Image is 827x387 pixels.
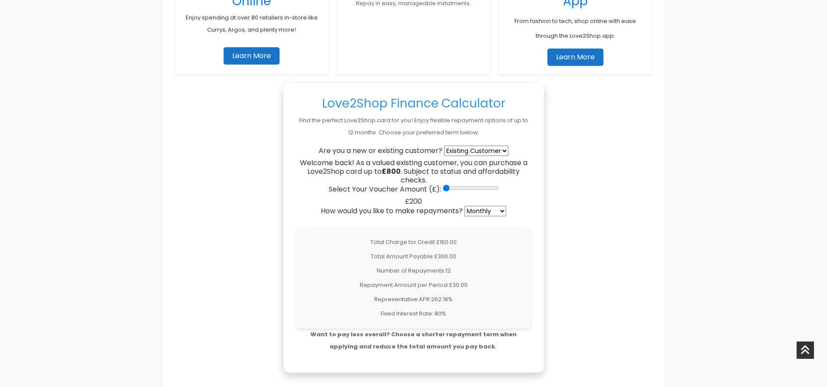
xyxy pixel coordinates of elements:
[434,252,456,260] span: £360.00
[547,49,603,66] a: Learn More
[319,146,442,155] label: Are you a new or existing customer?
[381,309,446,318] span: Fixed Interest Rate: 80%
[303,279,524,291] p: Repayment Amount per Period:
[224,47,280,65] a: Learn More
[297,197,531,206] div: £200
[303,236,524,248] p: Total Charge for Credit:
[303,293,524,306] p: Representative APR:
[382,166,401,176] strong: £800
[303,250,524,263] p: Total Amount Payable:
[297,159,531,185] div: Welcome back! As a valued existing customer, you can purchase a Love2Shop card up to . Subject to...
[514,17,636,40] span: From fashion to tech, shop online with ease through the Love2Shop app.
[310,330,517,351] b: Want to pay less overall? Choose a shorter repayment term when applying and reduce the total amou...
[321,207,463,215] label: How would you like to make repayments?
[445,267,451,275] span: 12
[186,13,318,34] a: Enjoy spending at over 80 retailers in-store like Currys, Argos, and plenty more!
[303,265,524,277] p: Number of Repayments:
[431,295,453,303] span: 262.18%
[449,281,468,289] span: £30.00
[297,96,531,111] h3: Love2Shop Finance Calculator
[514,10,636,42] a: From fashion to tech, shop online with ease through the Love2Shop app.
[329,185,441,194] label: Select Your Voucher Amount (£):
[436,238,457,246] span: £160.00
[297,114,531,139] p: Find the perfect Love2Shop card for you! Enjoy flexible repayment options of up to 12 months. Cho...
